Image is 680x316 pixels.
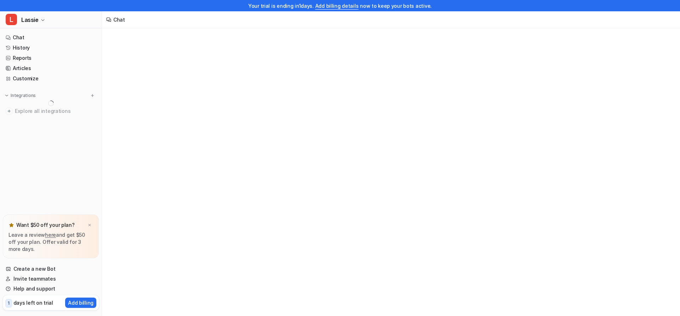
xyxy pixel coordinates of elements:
[3,43,99,53] a: History
[6,108,13,115] img: explore all integrations
[3,284,99,294] a: Help and support
[11,93,36,98] p: Integrations
[45,232,56,238] a: here
[3,92,38,99] button: Integrations
[3,74,99,84] a: Customize
[68,299,93,306] p: Add billing
[3,63,99,73] a: Articles
[13,299,53,306] p: days left on trial
[113,16,125,23] div: Chat
[87,223,92,228] img: x
[3,53,99,63] a: Reports
[3,274,99,284] a: Invite teammates
[315,3,359,9] a: Add billing details
[15,105,96,117] span: Explore all integrations
[3,33,99,42] a: Chat
[3,264,99,274] a: Create a new Bot
[4,93,9,98] img: expand menu
[8,231,93,253] p: Leave a review and get $50 off your plan. Offer valid for 3 more days.
[65,298,96,308] button: Add billing
[21,15,39,25] span: Lassie
[6,14,17,25] span: L
[16,222,75,229] p: Want $50 off your plan?
[90,93,95,98] img: menu_add.svg
[8,300,10,306] p: 1
[3,106,99,116] a: Explore all integrations
[8,222,14,228] img: star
